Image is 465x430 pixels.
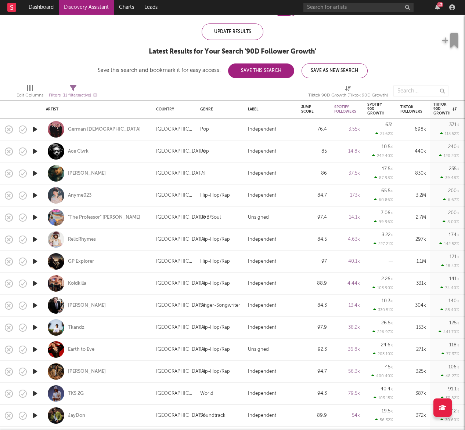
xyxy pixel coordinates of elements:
[435,4,440,10] button: 13
[202,23,263,40] div: Update Results
[49,91,97,100] div: Filters
[308,91,388,100] div: Tiktok 90D Growth (Tiktok 90D Growth)
[400,191,426,200] div: 3.2M
[439,329,459,334] div: 441.70 %
[68,170,106,177] a: [PERSON_NAME]
[449,321,459,325] div: 125k
[334,389,360,398] div: 79.5k
[301,257,327,266] div: 97
[373,307,393,312] div: 330.51 %
[373,351,393,356] div: 203.10 %
[381,277,393,281] div: 2.26k
[374,241,393,246] div: 227.21 %
[400,367,426,376] div: 325k
[200,107,237,112] div: Genre
[68,126,141,133] a: German [DEMOGRAPHIC_DATA]
[156,213,206,222] div: [GEOGRAPHIC_DATA]
[200,279,230,288] div: Hip-Hop/Rap
[301,367,327,376] div: 94.7
[374,219,393,224] div: 99.96 %
[443,219,459,224] div: 8.00 %
[400,323,426,332] div: 153k
[334,147,360,156] div: 14.8k
[441,263,459,268] div: 18.43 %
[301,169,327,178] div: 86
[248,301,276,310] div: Independent
[449,233,459,237] div: 174k
[450,255,459,259] div: 171k
[334,235,360,244] div: 4.63k
[441,373,459,378] div: 48.27 %
[248,169,276,178] div: Independent
[381,343,393,347] div: 24.6k
[301,191,327,200] div: 84.7
[156,257,193,266] div: [GEOGRAPHIC_DATA]
[334,411,360,420] div: 54k
[374,175,393,180] div: 87.98 %
[439,241,459,246] div: 142.52 %
[156,147,206,156] div: [GEOGRAPHIC_DATA]
[334,323,360,332] div: 38.2k
[448,211,459,215] div: 200k
[156,107,189,112] div: Country
[440,175,459,180] div: 39.48 %
[381,189,393,193] div: 65.5k
[382,167,393,171] div: 17.5k
[381,387,393,391] div: 40.4k
[156,411,206,420] div: [GEOGRAPHIC_DATA]
[248,279,276,288] div: Independent
[301,411,327,420] div: 89.9
[448,365,459,369] div: 106k
[228,63,294,78] button: Save This Search
[68,324,84,331] a: Tkandz
[301,147,327,156] div: 85
[334,105,356,114] div: Spotify Followers
[68,346,94,353] a: Earth to Eve
[382,145,393,149] div: 10.5k
[443,197,459,202] div: 6.67 %
[448,189,459,193] div: 200k
[400,235,426,244] div: 297k
[68,390,84,397] a: TKS 2G
[393,85,448,96] input: Search...
[68,280,86,287] div: Koldkilla
[433,102,457,116] div: Tiktok 90D Growth
[17,91,43,100] div: Edit Columns
[68,192,91,199] a: Anyme023
[400,279,426,288] div: 331k
[381,211,393,215] div: 7.06k
[301,235,327,244] div: 84.5
[248,191,276,200] div: Independent
[448,145,459,149] div: 240k
[301,125,327,134] div: 76.4
[400,411,426,420] div: 372k
[374,396,393,400] div: 103.15 %
[156,279,206,288] div: [GEOGRAPHIC_DATA]
[248,411,276,420] div: Independent
[371,373,393,378] div: 400.40 %
[448,299,459,303] div: 140k
[156,345,206,354] div: [GEOGRAPHIC_DATA]
[49,82,97,103] div: Filters(11 filters active)
[334,257,360,266] div: 40.1k
[400,301,426,310] div: 304k
[301,213,327,222] div: 97.4
[68,148,89,155] a: Ace Clvrk
[200,257,230,266] div: Hip-Hop/Rap
[440,418,459,422] div: 30.60 %
[400,105,422,114] div: Tiktok Followers
[400,125,426,134] div: 698k
[400,257,426,266] div: 1.1M
[437,2,443,7] div: 13
[301,301,327,310] div: 84.3
[200,389,213,398] div: World
[400,345,426,354] div: 271k
[385,123,393,127] div: 631
[441,351,459,356] div: 77.37 %
[68,412,85,419] a: JayDon
[375,131,393,136] div: 21.62 %
[156,301,206,310] div: [GEOGRAPHIC_DATA]
[68,236,96,243] div: RelicRhymes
